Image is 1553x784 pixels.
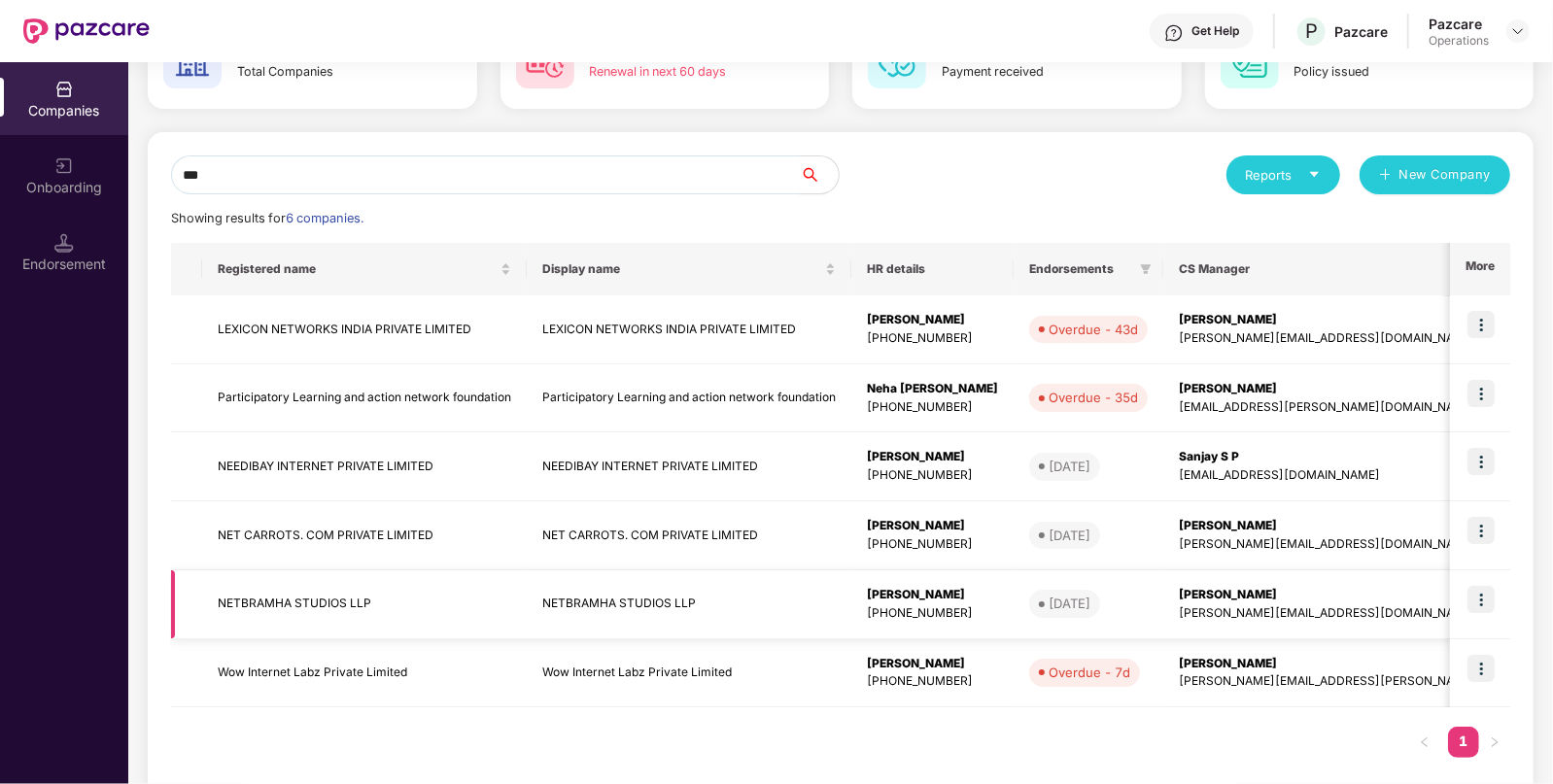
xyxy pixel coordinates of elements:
th: HR details [851,243,1014,295]
img: icon [1467,311,1495,338]
img: New Pazcare Logo [23,18,150,44]
div: [DATE] [1049,457,1090,476]
td: NEEDIBAY INTERNET PRIVATE LIMITED [202,432,527,501]
li: Previous Page [1409,727,1440,758]
button: left [1409,727,1440,758]
div: [DATE] [1049,594,1090,613]
img: icon [1467,380,1495,407]
span: P [1305,19,1318,43]
td: NET CARROTS. COM PRIVATE LIMITED [202,501,527,570]
img: svg+xml;base64,PHN2ZyB3aWR0aD0iMjAiIGhlaWdodD0iMjAiIHZpZXdCb3g9IjAgMCAyMCAyMCIgZmlsbD0ibm9uZSIgeG... [54,156,74,176]
button: search [799,155,840,194]
span: New Company [1399,165,1492,185]
div: Pazcare [1429,15,1489,33]
td: Wow Internet Labz Private Limited [527,639,851,708]
img: icon [1467,448,1495,475]
td: Participatory Learning and action network foundation [527,364,851,433]
span: Display name [542,261,821,277]
div: Reports [1246,165,1321,185]
span: left [1419,736,1431,748]
img: icon [1467,655,1495,682]
td: LEXICON NETWORKS INDIA PRIVATE LIMITED [527,295,851,364]
span: filter [1136,257,1156,281]
td: LEXICON NETWORKS INDIA PRIVATE LIMITED [202,295,527,364]
div: Operations [1429,33,1489,49]
div: Overdue - 35d [1049,388,1138,407]
div: [PHONE_NUMBER] [867,672,998,691]
div: [PHONE_NUMBER] [867,466,998,485]
button: right [1479,727,1510,758]
img: svg+xml;base64,PHN2ZyBpZD0iQ29tcGFuaWVzIiB4bWxucz0iaHR0cDovL3d3dy53My5vcmcvMjAwMC9zdmciIHdpZHRoPS... [54,80,74,99]
div: [PERSON_NAME] [867,517,998,535]
a: 1 [1448,727,1479,756]
span: 6 companies. [286,211,363,225]
li: 1 [1448,727,1479,758]
span: filter [1140,263,1152,275]
div: [PHONE_NUMBER] [867,604,998,623]
span: caret-down [1308,168,1321,181]
div: [PHONE_NUMBER] [867,535,998,554]
div: Get Help [1191,23,1239,39]
div: [DATE] [1049,526,1090,545]
th: More [1450,243,1510,295]
td: NET CARROTS. COM PRIVATE LIMITED [527,501,851,570]
div: Total Companies [237,62,404,82]
img: svg+xml;base64,PHN2ZyBpZD0iSGVscC0zMngzMiIgeG1sbnM9Imh0dHA6Ly93d3cudzMub3JnLzIwMDAvc3ZnIiB3aWR0aD... [1164,23,1184,43]
span: plus [1379,168,1392,184]
img: svg+xml;base64,PHN2ZyB3aWR0aD0iMTQuNSIgaGVpZ2h0PSIxNC41IiB2aWV3Qm94PSIwIDAgMTYgMTYiIGZpbGw9Im5vbm... [54,233,74,253]
span: Showing results for [171,211,363,225]
td: NEEDIBAY INTERNET PRIVATE LIMITED [527,432,851,501]
div: Overdue - 7d [1049,663,1130,682]
td: NETBRAMHA STUDIOS LLP [527,570,851,639]
div: [PHONE_NUMBER] [867,398,998,417]
div: Renewal in next 60 days [590,62,757,82]
div: Policy issued [1294,62,1462,82]
span: Registered name [218,261,497,277]
div: [PERSON_NAME] [867,586,998,604]
div: [PHONE_NUMBER] [867,329,998,348]
div: [PERSON_NAME] [867,655,998,673]
li: Next Page [1479,727,1510,758]
th: Display name [527,243,851,295]
div: Overdue - 43d [1049,320,1138,339]
div: Neha [PERSON_NAME] [867,380,998,398]
img: icon [1467,517,1495,544]
th: Registered name [202,243,527,295]
span: search [799,167,839,183]
div: Payment received [942,62,1109,82]
div: [PERSON_NAME] [867,311,998,329]
div: Pazcare [1334,22,1388,41]
div: [PERSON_NAME] [867,448,998,466]
span: Endorsements [1029,261,1132,277]
span: right [1489,736,1501,748]
td: Wow Internet Labz Private Limited [202,639,527,708]
td: NETBRAMHA STUDIOS LLP [202,570,527,639]
td: Participatory Learning and action network foundation [202,364,527,433]
img: svg+xml;base64,PHN2ZyBpZD0iRHJvcGRvd24tMzJ4MzIiIHhtbG5zPSJodHRwOi8vd3d3LnczLm9yZy8yMDAwL3N2ZyIgd2... [1510,23,1526,39]
button: plusNew Company [1360,155,1510,194]
img: icon [1467,586,1495,613]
